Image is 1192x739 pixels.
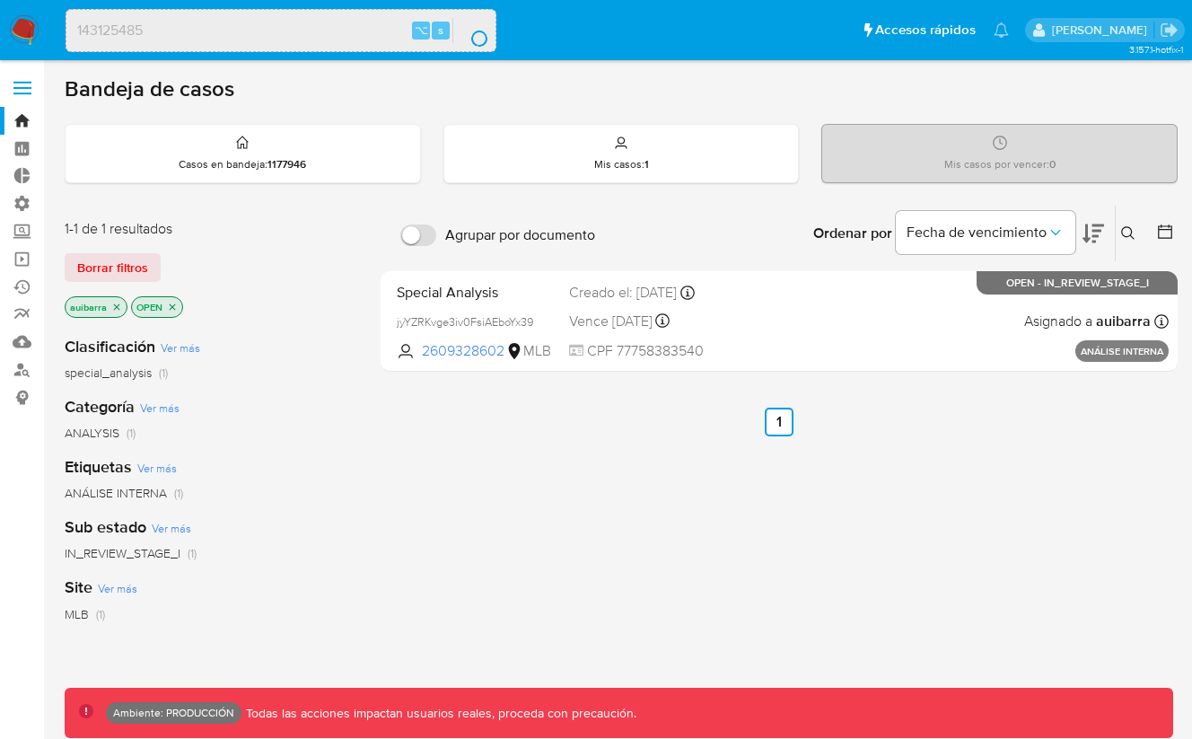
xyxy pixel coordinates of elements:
[66,19,495,42] input: Buscar usuario o caso...
[994,22,1009,38] a: Notificaciones
[1160,21,1179,40] a: Salir
[241,705,636,722] p: Todas las acciones impactan usuarios reales, proceda con precaución.
[438,22,443,39] span: s
[452,18,489,43] button: search-icon
[415,22,428,39] span: ⌥
[875,21,976,40] span: Accesos rápidos
[1052,22,1153,39] p: mauro.ibarra@mercadolibre.com
[113,709,234,717] p: Ambiente: PRODUCCIÓN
